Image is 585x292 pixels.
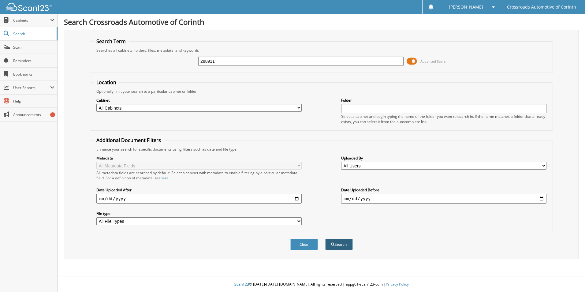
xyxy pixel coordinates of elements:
[386,282,409,287] a: Privacy Policy
[96,194,302,204] input: start
[93,137,164,144] legend: Additional Document Filters
[325,239,353,250] button: Search
[13,45,54,50] span: Scan
[96,211,302,216] label: File type
[50,112,55,117] div: 8
[13,31,54,36] span: Search
[96,155,302,161] label: Metadata
[6,3,52,11] img: scan123-logo-white.svg
[420,59,448,64] span: Advanced Search
[13,18,50,23] span: Cabinets
[13,58,54,63] span: Reminders
[64,17,579,27] h1: Search Crossroads Automotive of Corinth
[449,5,483,9] span: [PERSON_NAME]
[93,48,550,53] div: Searches all cabinets, folders, files, metadata, and keywords
[96,98,302,103] label: Cabinet
[341,187,546,193] label: Date Uploaded Before
[93,38,129,45] legend: Search Term
[93,147,550,152] div: Enhance your search for specific documents using filters such as date and file type.
[341,114,546,124] div: Select a cabinet and begin typing the name of the folder you want to search in. If the name match...
[93,79,119,86] legend: Location
[290,239,318,250] button: Clear
[341,98,546,103] label: Folder
[341,194,546,204] input: end
[96,170,302,181] div: All metadata fields are searched by default. Select a cabinet with metadata to enable filtering b...
[341,155,546,161] label: Uploaded By
[13,85,50,90] span: User Reports
[96,187,302,193] label: Date Uploaded After
[234,282,249,287] span: Scan123
[58,277,585,292] div: © [DATE]-[DATE] [DOMAIN_NAME]. All rights reserved | appg01-scan123-com |
[13,72,54,77] span: Bookmarks
[13,99,54,104] span: Help
[161,175,169,181] a: here
[507,5,576,9] span: Crossroads Automotive of Corinth
[93,89,550,94] div: Optionally limit your search to a particular cabinet or folder
[13,112,54,117] span: Announcements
